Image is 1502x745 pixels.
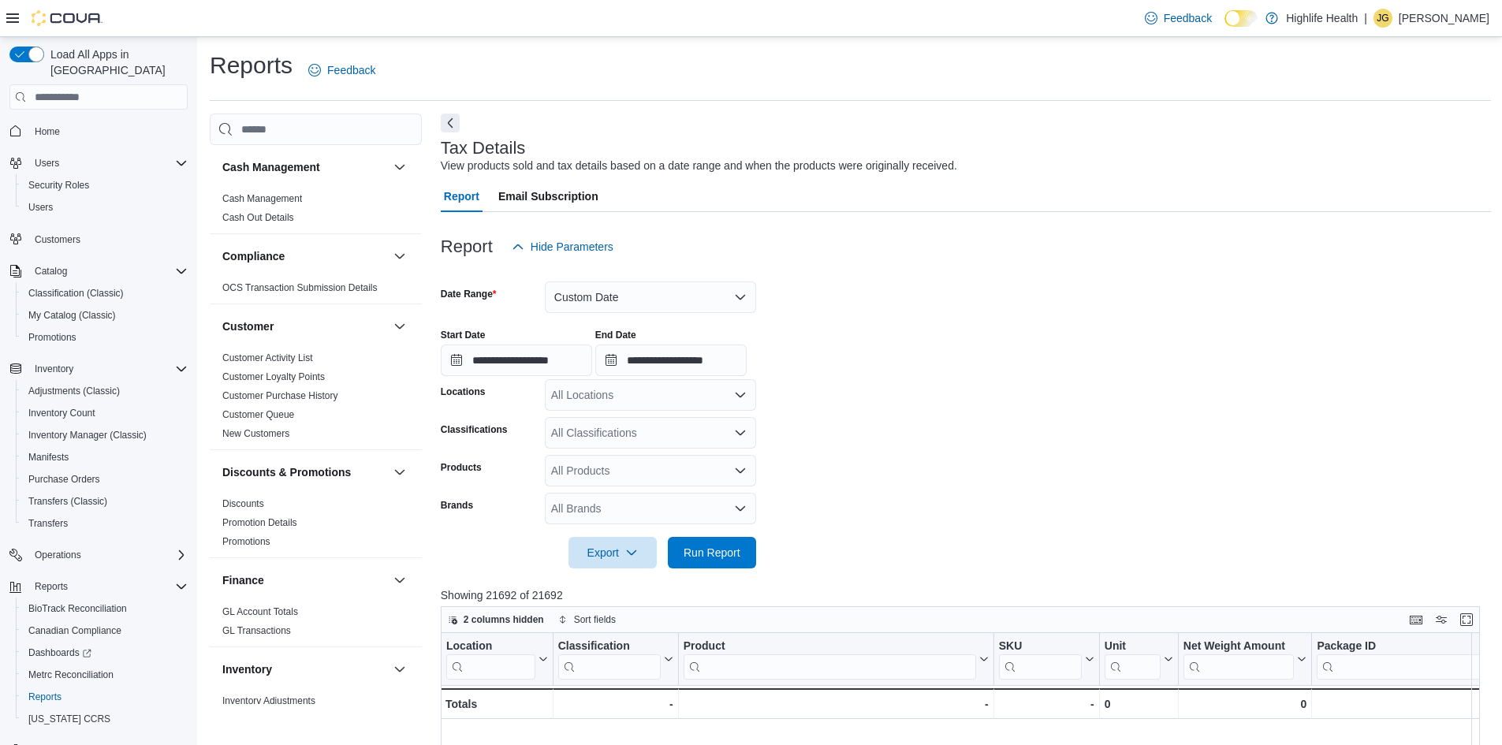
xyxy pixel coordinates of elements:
button: Promotions [16,326,194,348]
span: Catalog [35,265,67,278]
a: Discounts [222,498,264,509]
label: Products [441,461,482,474]
a: Purchase Orders [22,470,106,489]
span: New Customers [222,427,289,440]
a: OCS Transaction Submission Details [222,282,378,293]
div: SKU URL [998,639,1081,680]
span: JG [1377,9,1388,28]
input: Press the down key to open a popover containing a calendar. [441,345,592,376]
span: Dashboards [22,643,188,662]
p: Showing 21692 of 21692 [441,587,1491,603]
span: My Catalog (Classic) [28,309,116,322]
input: Dark Mode [1224,10,1258,27]
button: Sort fields [552,610,622,629]
a: Manifests [22,448,75,467]
a: Classification (Classic) [22,284,130,303]
button: Open list of options [734,502,747,515]
button: Open list of options [734,389,747,401]
img: Cova [32,10,102,26]
span: Users [22,198,188,217]
span: BioTrack Reconciliation [28,602,127,615]
a: Customer Loyalty Points [222,371,325,382]
button: Users [16,196,194,218]
button: Hide Parameters [505,231,620,263]
div: Totals [445,695,548,713]
div: Net Weight Amount [1183,639,1295,680]
h3: Report [441,237,493,256]
span: Manifests [22,448,188,467]
span: Users [35,157,59,169]
span: Catalog [28,262,188,281]
a: Dashboards [22,643,98,662]
div: Unit [1105,639,1161,654]
div: 0 [1105,695,1173,713]
button: Run Report [668,537,756,568]
button: Classification [557,639,673,680]
button: Inventory [222,661,387,677]
span: Adjustments (Classic) [28,385,120,397]
button: Compliance [390,247,409,266]
a: GL Account Totals [222,606,298,617]
label: Brands [441,499,473,512]
h1: Reports [210,50,293,81]
button: 2 columns hidden [442,610,550,629]
span: Purchase Orders [22,470,188,489]
button: Inventory Count [16,402,194,424]
a: Adjustments (Classic) [22,382,126,400]
span: Reports [28,691,61,703]
a: Dashboards [16,642,194,664]
span: Classification (Classic) [28,287,124,300]
h3: Discounts & Promotions [222,464,351,480]
h3: Customer [222,318,274,334]
div: Unit [1105,639,1161,680]
span: Sort fields [574,613,616,626]
span: Discounts [222,497,264,510]
span: Inventory [28,359,188,378]
span: Run Report [684,545,740,561]
button: Finance [222,572,387,588]
a: Feedback [1139,2,1218,34]
span: Feedback [1164,10,1212,26]
button: Open list of options [734,464,747,477]
a: New Customers [222,428,289,439]
button: Reports [28,577,74,596]
span: Operations [35,549,81,561]
a: Customer Queue [222,409,294,420]
div: - [557,695,673,713]
span: Security Roles [22,176,188,195]
button: Transfers [16,512,194,535]
span: Inventory Adjustments [222,695,315,707]
span: Transfers [28,517,68,530]
a: Inventory Count [22,404,102,423]
span: Promotions [222,535,270,548]
button: Keyboard shortcuts [1407,610,1426,629]
span: Email Subscription [498,181,598,212]
button: Inventory [3,358,194,380]
a: GL Transactions [222,625,291,636]
a: [US_STATE] CCRS [22,710,117,728]
button: Cash Management [390,158,409,177]
button: Customer [390,317,409,336]
h3: Tax Details [441,139,526,158]
span: Customers [35,233,80,246]
button: Next [441,114,460,132]
label: Date Range [441,288,497,300]
button: Unit [1105,639,1173,680]
button: Open list of options [734,427,747,439]
button: Manifests [16,446,194,468]
p: [PERSON_NAME] [1399,9,1489,28]
span: Export [578,537,647,568]
div: Location [446,639,535,654]
span: 2 columns hidden [464,613,544,626]
a: Feedback [302,54,382,86]
a: Inventory Adjustments [222,695,315,706]
button: Inventory Manager (Classic) [16,424,194,446]
p: | [1364,9,1367,28]
span: Security Roles [28,179,89,192]
button: BioTrack Reconciliation [16,598,194,620]
button: [US_STATE] CCRS [16,708,194,730]
span: Inventory Count [28,407,95,419]
span: Users [28,154,188,173]
span: Home [28,121,188,140]
span: Inventory Count [22,404,188,423]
